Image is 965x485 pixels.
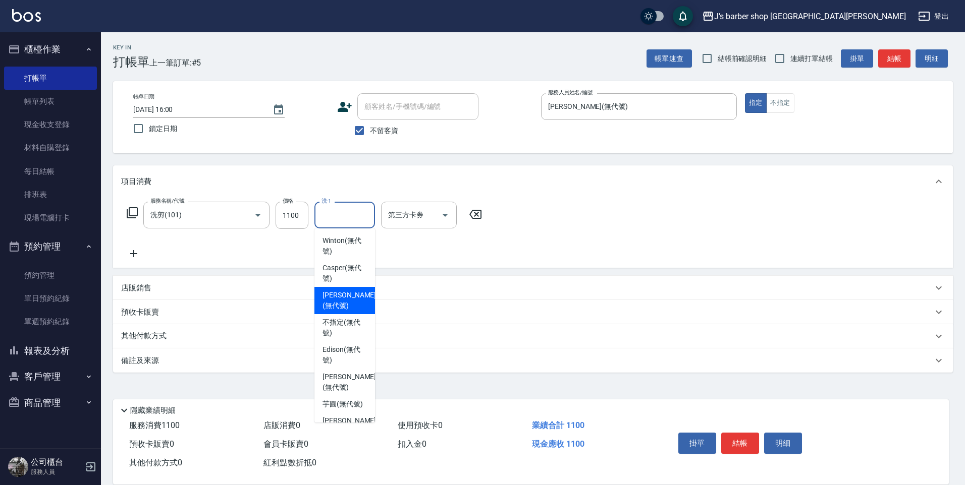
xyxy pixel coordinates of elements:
label: 洗-1 [321,197,331,205]
button: 不指定 [766,93,794,113]
a: 現場電腦打卡 [4,206,97,229]
span: [PERSON_NAME] (無代號) [323,290,376,311]
button: 明細 [916,49,948,68]
button: Choose date, selected date is 2025-08-14 [266,98,291,122]
span: 業績合計 1100 [532,420,584,430]
div: 備註及來源 [113,348,953,373]
span: 鎖定日期 [149,124,177,134]
label: 服務人員姓名/編號 [548,89,593,96]
span: 紅利點數折抵 0 [263,458,316,467]
button: 報表及分析 [4,338,97,364]
div: J’s barber shop [GEOGRAPHIC_DATA][PERSON_NAME] [714,10,906,23]
div: 其他付款方式 [113,324,953,348]
p: 預收卡販賣 [121,307,159,318]
span: Edison (無代號) [323,344,367,366]
p: 服務人員 [31,467,82,476]
button: 登出 [914,7,953,26]
span: 上一筆訂單:#5 [149,56,201,69]
div: 預收卡販賣 [113,300,953,324]
label: 帳單日期 [133,93,154,100]
span: Winton (無代號) [323,235,367,257]
button: 帳單速查 [647,49,692,68]
span: [PERSON_NAME] (無代號) [323,372,376,393]
button: 櫃檯作業 [4,36,97,63]
a: 現金收支登錄 [4,113,97,136]
a: 排班表 [4,183,97,206]
img: Logo [12,9,41,22]
label: 價格 [283,197,293,205]
p: 店販銷售 [121,283,151,293]
button: 客戶管理 [4,363,97,390]
p: 其他付款方式 [121,331,172,342]
button: J’s barber shop [GEOGRAPHIC_DATA][PERSON_NAME] [698,6,910,27]
span: 服務消費 1100 [129,420,180,430]
p: 項目消費 [121,176,151,187]
span: 其他付款方式 0 [129,458,182,467]
button: 掛單 [841,49,873,68]
h2: Key In [113,44,149,51]
a: 預約管理 [4,264,97,287]
button: 預約管理 [4,233,97,260]
h3: 打帳單 [113,55,149,69]
img: Person [8,457,28,477]
a: 每日結帳 [4,160,97,183]
h5: 公司櫃台 [31,457,82,467]
button: 商品管理 [4,390,97,416]
label: 服務名稱/代號 [150,197,184,205]
span: 結帳前確認明細 [718,53,767,64]
a: 打帳單 [4,67,97,90]
p: 備註及來源 [121,355,159,366]
button: Open [250,207,266,223]
p: 隱藏業績明細 [130,405,176,416]
span: 使用預收卡 0 [398,420,443,430]
span: 不指定 (無代號) [323,317,367,338]
button: 結帳 [878,49,910,68]
span: 不留客資 [370,126,398,136]
button: 明細 [764,433,802,454]
a: 單日預約紀錄 [4,287,97,310]
span: Casper (無代號) [323,263,367,284]
span: 芋圓 (無代號) [323,399,363,409]
button: 指定 [745,93,767,113]
span: 扣入金 0 [398,439,426,449]
a: 材料自購登錄 [4,136,97,159]
span: 連續打單結帳 [790,53,833,64]
input: YYYY/MM/DD hh:mm [133,101,262,118]
div: 店販銷售 [113,276,953,300]
button: 結帳 [721,433,759,454]
span: 預收卡販賣 0 [129,439,174,449]
span: 會員卡販賣 0 [263,439,308,449]
button: save [673,6,693,26]
span: 現金應收 1100 [532,439,584,449]
button: 掛單 [678,433,716,454]
span: [PERSON_NAME] (無代號) [323,415,376,437]
button: Open [437,207,453,223]
a: 帳單列表 [4,90,97,113]
div: 項目消費 [113,165,953,198]
span: 店販消費 0 [263,420,300,430]
a: 單週預約紀錄 [4,310,97,333]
